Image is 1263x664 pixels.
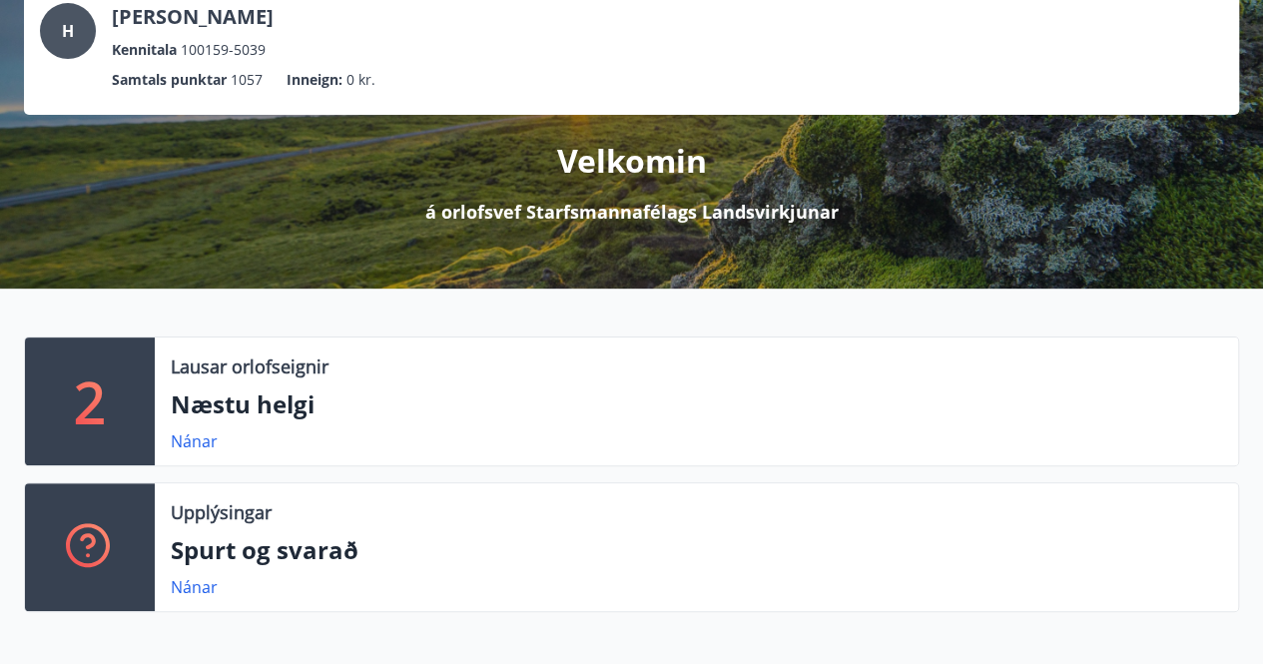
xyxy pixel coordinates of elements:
p: Lausar orlofseignir [171,353,328,379]
p: á orlofsvef Starfsmannafélags Landsvirkjunar [425,199,839,225]
span: 1057 [231,69,263,91]
p: Kennitala [112,39,177,61]
span: H [62,20,74,42]
span: 0 kr. [346,69,375,91]
p: [PERSON_NAME] [112,3,274,31]
p: Samtals punktar [112,69,227,91]
span: 100159-5039 [181,39,266,61]
p: Velkomin [557,139,707,183]
p: Upplýsingar [171,499,272,525]
a: Nánar [171,430,218,452]
p: 2 [74,363,106,439]
a: Nánar [171,576,218,598]
p: Inneign : [287,69,342,91]
p: Næstu helgi [171,387,1222,421]
p: Spurt og svarað [171,533,1222,567]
